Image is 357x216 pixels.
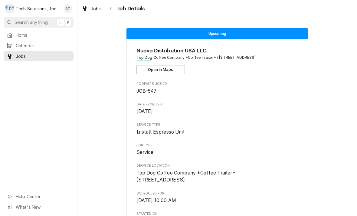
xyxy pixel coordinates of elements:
[136,149,298,156] span: Job Type
[136,65,185,74] button: Open in Maps
[4,17,74,28] button: Search anything⌘K
[136,122,298,135] div: Service Type
[136,143,298,148] span: Job Type
[136,129,185,135] span: Install Espresso Unit
[4,41,74,51] a: Calendar
[136,47,298,55] span: Name
[15,19,48,25] span: Search anything
[136,128,298,136] span: Service Type
[16,5,57,12] div: Tech Solutions, Inc.
[136,191,298,196] span: Scheduled For
[16,53,70,59] span: Jobs
[4,30,74,40] a: Home
[136,170,236,183] span: Top Dog Coffee Company *Coffee Trailer* [STREET_ADDRESS]
[136,55,298,60] span: Address
[136,198,176,203] span: [DATE] 10:00 AM
[116,5,145,13] span: Job Details
[208,32,226,35] span: Upcoming
[106,4,116,13] button: Navigate back
[136,81,298,95] div: Roopairs Job ID
[126,28,308,39] div: Status
[136,108,298,115] span: Date Received
[58,19,63,25] span: ⌘
[136,163,298,168] span: Service Location
[136,169,298,184] span: Service Location
[64,4,72,13] div: Otis Tooley's Avatar
[136,102,298,115] div: Date Received
[136,197,298,204] span: Scheduled For
[16,42,70,49] span: Calendar
[136,81,298,86] span: Roopairs Job ID
[79,4,103,14] a: Jobs
[4,191,74,201] a: Go to Help Center
[16,204,70,210] span: What's New
[136,88,157,94] span: JOB-547
[136,122,298,127] span: Service Type
[64,4,72,13] div: OT
[67,19,70,25] span: K
[91,5,101,12] span: Jobs
[136,149,154,155] span: Service
[136,102,298,107] span: Date Received
[136,143,298,156] div: Job Type
[4,202,74,212] a: Go to What's New
[5,4,14,13] div: Tech Solutions, Inc.'s Avatar
[136,108,153,114] span: [DATE]
[16,193,70,200] span: Help Center
[136,163,298,184] div: Service Location
[136,88,298,95] span: Roopairs Job ID
[136,47,298,74] div: Client Information
[5,4,14,13] div: T
[136,191,298,204] div: Scheduled For
[4,51,74,61] a: Jobs
[16,32,70,38] span: Home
